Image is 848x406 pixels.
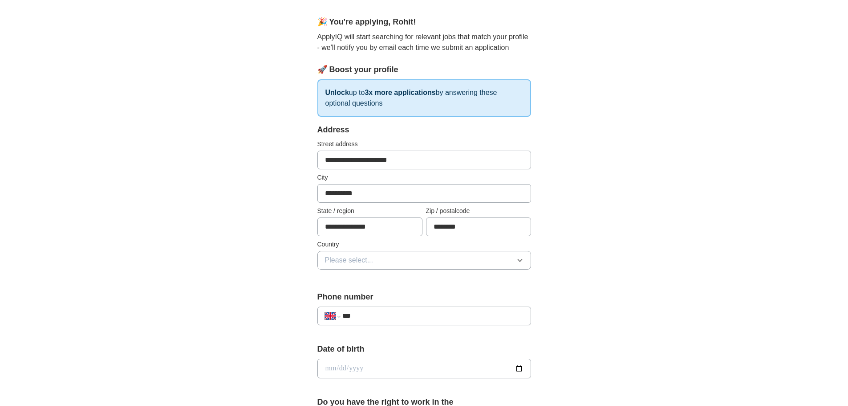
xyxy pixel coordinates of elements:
[317,343,531,355] label: Date of birth
[317,79,531,117] p: up to by answering these optional questions
[317,291,531,303] label: Phone number
[317,139,531,149] label: Street address
[317,64,531,76] div: 🚀 Boost your profile
[325,255,373,266] span: Please select...
[365,89,435,96] strong: 3x more applications
[325,89,349,96] strong: Unlock
[317,16,531,28] div: 🎉 You're applying , Rohit !
[317,173,531,182] label: City
[426,206,531,216] label: Zip / postalcode
[317,251,531,270] button: Please select...
[317,32,531,53] p: ApplyIQ will start searching for relevant jobs that match your profile - we'll notify you by emai...
[317,124,531,136] div: Address
[317,240,531,249] label: Country
[317,206,422,216] label: State / region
